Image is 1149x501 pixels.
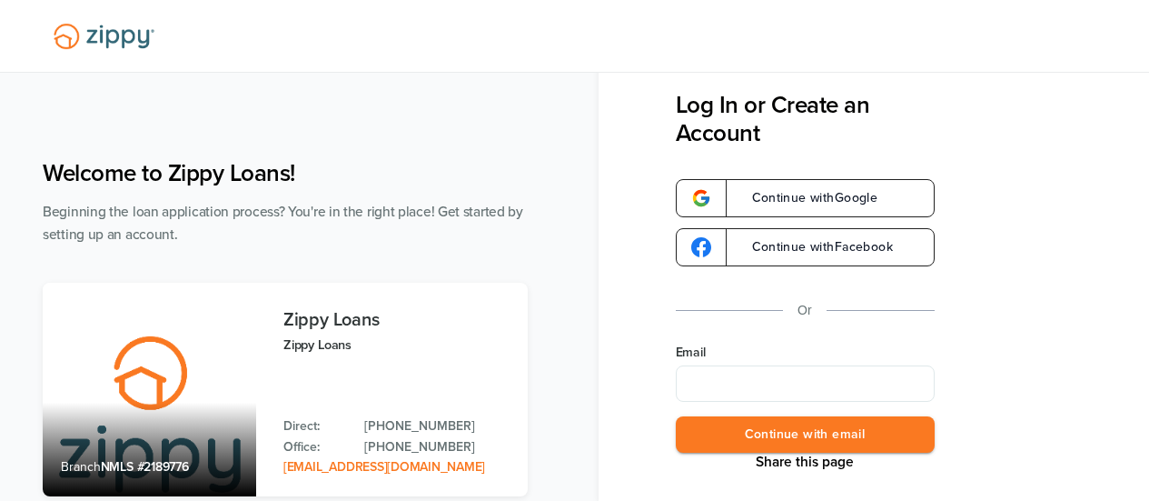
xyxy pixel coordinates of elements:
img: google-logo [691,237,711,257]
h1: Welcome to Zippy Loans! [43,159,528,187]
span: Continue with Google [734,192,878,205]
a: Email Address: zippyguide@zippymh.com [283,459,485,475]
p: Zippy Loans [283,335,510,356]
button: Continue with email [676,416,935,454]
span: Beginning the loan application process? You're in the right place! Get started by setting up an a... [43,204,523,243]
h3: Log In or Create an Account [676,91,935,147]
span: Continue with Facebook [734,241,893,254]
p: Direct: [283,416,346,436]
a: Direct Phone: 512-975-2947 [364,416,510,436]
label: Email [676,344,935,362]
h3: Zippy Loans [283,310,510,330]
p: Or [797,299,812,322]
a: google-logoContinue withFacebook [676,228,935,266]
span: Branch [61,459,101,475]
button: Share This Page [750,453,859,471]
img: Lender Logo [43,15,165,57]
p: Office: [283,437,346,457]
span: NMLS #2189776 [101,459,189,475]
img: google-logo [691,188,711,208]
input: Email Address [676,366,935,402]
a: google-logoContinue withGoogle [676,179,935,217]
a: Office Phone: 512-975-2947 [364,437,510,457]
